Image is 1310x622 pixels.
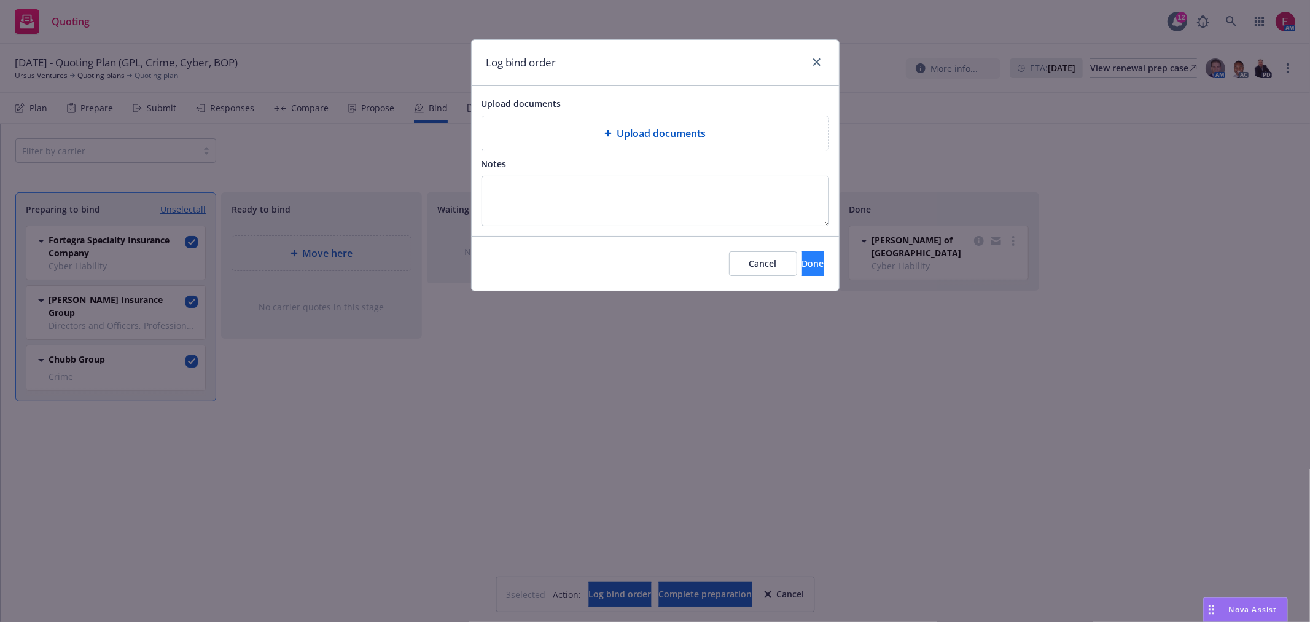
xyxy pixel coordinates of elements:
[802,251,824,276] button: Done
[749,258,777,269] span: Cancel
[482,116,829,151] div: Upload documents
[482,98,561,109] span: Upload documents
[802,258,824,269] span: Done
[729,251,797,276] button: Cancel
[1229,604,1277,615] span: Nova Assist
[617,126,706,141] span: Upload documents
[809,55,824,69] a: close
[1204,598,1219,621] div: Drag to move
[1203,597,1288,622] button: Nova Assist
[486,55,556,71] h1: Log bind order
[482,158,507,170] span: Notes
